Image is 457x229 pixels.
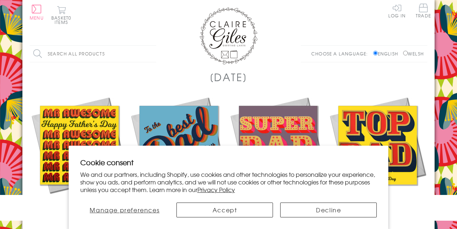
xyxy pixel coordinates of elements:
[280,203,377,217] button: Decline
[129,95,228,221] a: Father's Day Card, Best Dad, text foiled in shiny gold £3.50 Add to Basket
[30,14,44,21] span: Menu
[403,50,424,57] label: Welsh
[80,157,377,167] h2: Cookie consent
[416,4,431,19] a: Trade
[210,70,248,84] h1: [DATE]
[328,95,427,195] img: Father's Day Card, Top Dad, text foiled in shiny gold
[80,171,377,193] p: We and our partners, including Shopify, use cookies and other technologies to personalize your ex...
[129,95,228,195] img: Father's Day Card, Best Dad, text foiled in shiny gold
[80,203,169,217] button: Manage preferences
[55,14,71,25] span: 0 items
[311,50,372,57] p: Choose a language:
[328,95,427,221] a: Father's Day Card, Top Dad, text foiled in shiny gold £3.50 Add to Basket
[373,51,378,55] input: English
[416,4,431,18] span: Trade
[373,50,402,57] label: English
[197,185,235,194] a: Privacy Policy
[30,95,129,221] a: Father's Day Card, Mr Awesome, text foiled in shiny gold £3.50 Add to Basket
[388,4,406,18] a: Log In
[90,205,159,214] span: Manage preferences
[30,95,129,195] img: Father's Day Card, Mr Awesome, text foiled in shiny gold
[228,95,328,221] a: Father's Day Card, Super Dad, text foiled in shiny gold £3.50 Add to Basket
[30,46,156,62] input: Search all products
[200,7,257,64] img: Claire Giles Greetings Cards
[149,46,156,62] input: Search
[30,5,44,20] button: Menu
[176,203,273,217] button: Accept
[51,6,71,24] button: Basket0 items
[228,95,328,195] img: Father's Day Card, Super Dad, text foiled in shiny gold
[403,51,408,55] input: Welsh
